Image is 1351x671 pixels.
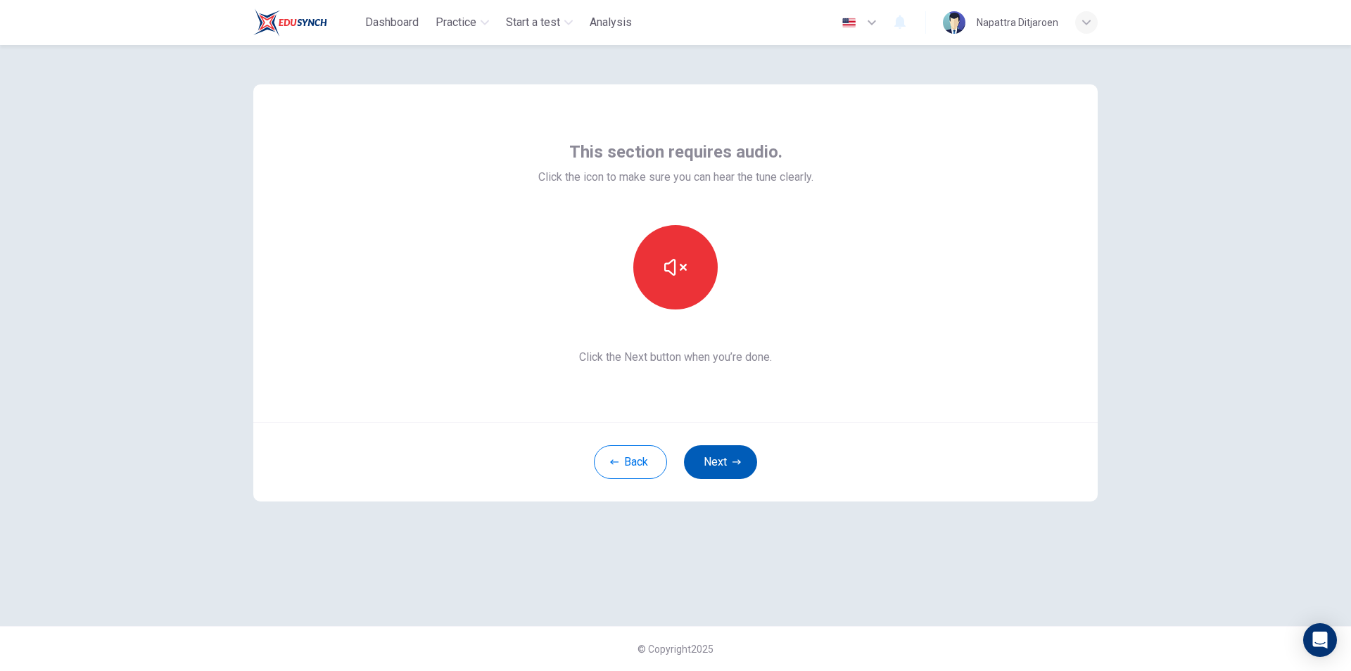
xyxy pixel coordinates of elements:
[594,445,667,479] button: Back
[506,14,560,31] span: Start a test
[584,10,638,35] button: Analysis
[430,10,495,35] button: Practice
[684,445,757,479] button: Next
[538,169,813,186] span: Click the icon to make sure you can hear the tune clearly.
[436,14,476,31] span: Practice
[253,8,327,37] img: Train Test logo
[1303,623,1337,657] div: Open Intercom Messenger
[360,10,424,35] button: Dashboard
[569,141,782,163] span: This section requires audio.
[638,644,713,655] span: © Copyright 2025
[840,18,858,28] img: en
[943,11,965,34] img: Profile picture
[365,14,419,31] span: Dashboard
[500,10,578,35] button: Start a test
[253,8,360,37] a: Train Test logo
[590,14,632,31] span: Analysis
[538,349,813,366] span: Click the Next button when you’re done.
[977,14,1058,31] div: Napattra Ditjaroen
